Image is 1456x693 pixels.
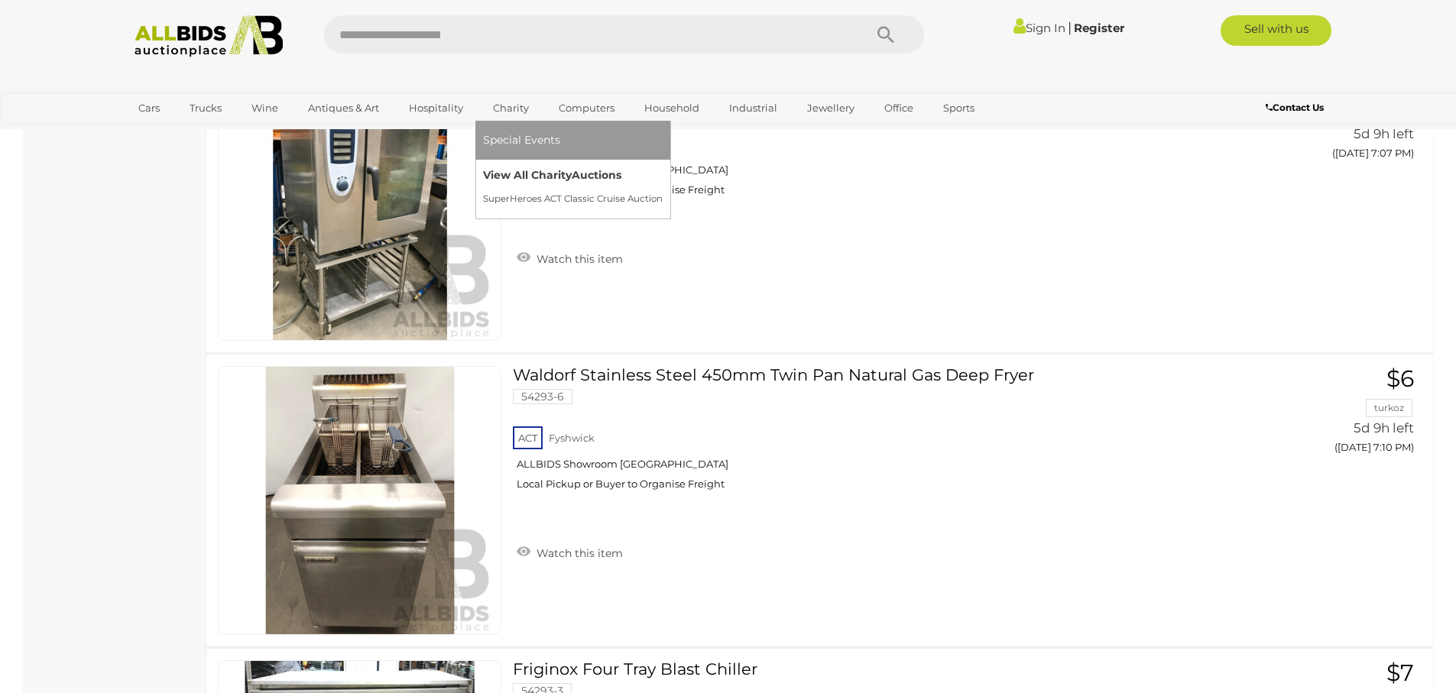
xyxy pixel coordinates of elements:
[874,96,923,121] a: Office
[719,96,787,121] a: Industrial
[1074,21,1124,35] a: Register
[128,96,170,121] a: Cars
[1068,19,1072,36] span: |
[524,72,1217,208] a: Rational SCC101 Combi Oven with 12 Slot Cooling Rack Stand 54293-4 ACT Fyshwick ALLBIDS Showroom ...
[524,366,1217,502] a: Waldorf Stainless Steel 450mm Twin Pan Natural Gas Deep Fryer 54293-6 ACT Fyshwick ALLBIDS Showro...
[1386,364,1414,393] span: $6
[1266,102,1324,113] b: Contact Us
[226,367,494,634] img: 54293-6a.jpg
[1266,99,1328,116] a: Contact Us
[1013,21,1065,35] a: Sign In
[298,96,389,121] a: Antiques & Art
[242,96,288,121] a: Wine
[549,96,624,121] a: Computers
[848,15,924,53] button: Search
[399,96,473,121] a: Hospitality
[513,246,627,269] a: Watch this item
[1386,659,1414,687] span: $7
[533,252,623,266] span: Watch this item
[226,73,494,340] img: 54293-4a.JPG
[513,540,627,563] a: Watch this item
[933,96,984,121] a: Sports
[128,121,257,146] a: [GEOGRAPHIC_DATA]
[126,15,292,57] img: Allbids.com.au
[1240,366,1418,461] a: $6 turkoz 5d 9h left ([DATE] 7:10 PM)
[634,96,709,121] a: Household
[1240,72,1418,167] a: $1 Timma 5d 9h left ([DATE] 7:07 PM)
[533,546,623,560] span: Watch this item
[797,96,864,121] a: Jewellery
[483,96,539,121] a: Charity
[1221,15,1331,46] a: Sell with us
[180,96,232,121] a: Trucks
